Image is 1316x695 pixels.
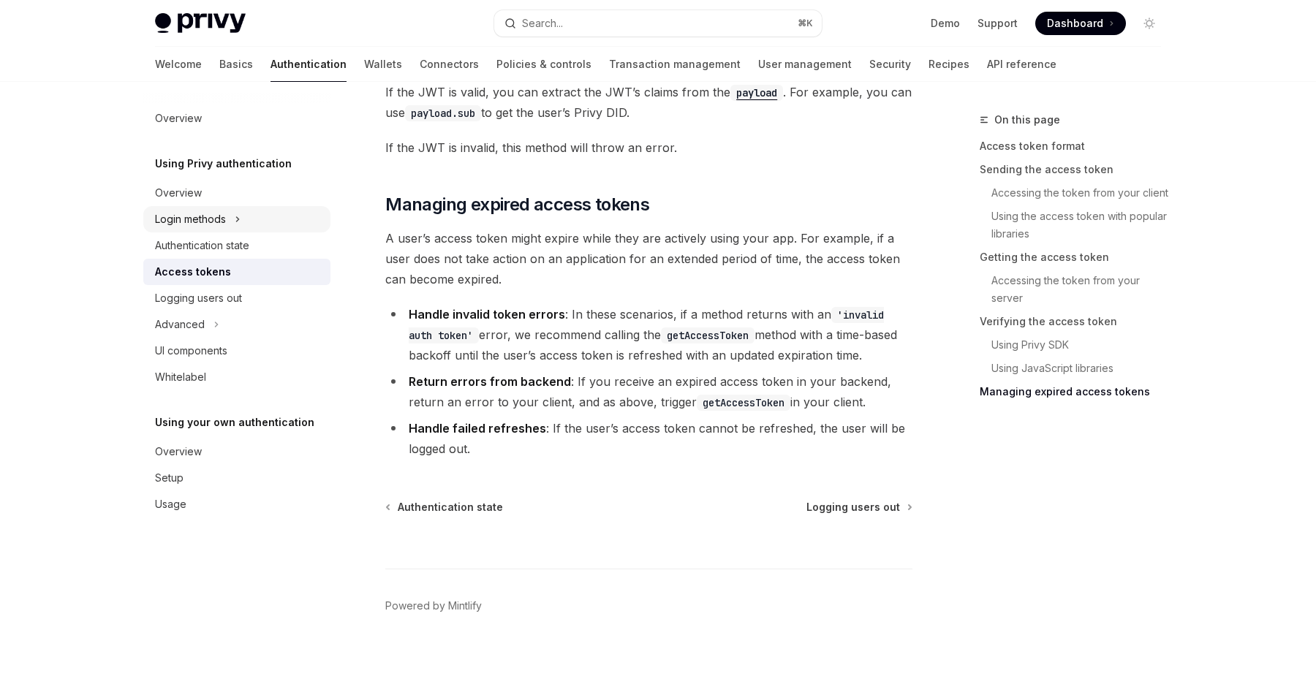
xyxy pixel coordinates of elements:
a: Accessing the token from your server [980,269,1173,310]
a: Policies & controls [496,47,591,82]
div: Overview [155,184,202,202]
strong: Handle failed refreshes [409,421,546,436]
a: User management [758,47,852,82]
a: Security [869,47,911,82]
span: Managing expired access tokens [385,193,649,216]
a: Powered by Mintlify [385,599,482,613]
a: Basics [219,47,253,82]
strong: Handle invalid token errors [409,307,565,322]
a: UI components [143,338,330,364]
a: Wallets [364,47,402,82]
a: Using Privy SDK [980,333,1173,357]
div: Access tokens [155,263,231,281]
div: Setup [155,469,184,487]
a: payload [730,85,783,99]
div: Whitelabel [155,368,206,386]
a: Dashboard [1035,12,1126,35]
code: getAccessToken [697,395,790,411]
a: Logging users out [143,285,330,311]
div: Login methods [155,210,226,228]
div: Logging users out [155,289,242,307]
a: API reference [987,47,1056,82]
a: Authentication state [387,500,503,514]
a: Authentication [271,47,347,82]
a: Access token format [980,134,1173,158]
strong: Return errors from backend [409,374,571,389]
a: Logging users out [806,500,911,514]
a: Welcome [155,47,202,82]
a: Verifying the access token [980,310,1173,333]
span: If the JWT is valid, you can extract the JWT’s claims from the . For example, you can use to get ... [385,82,912,123]
span: If the JWT is invalid, this method will throw an error. [385,137,912,158]
a: Whitelabel [143,364,330,390]
a: Accessing the token from your client [980,181,1173,205]
a: Transaction management [609,47,741,82]
span: Dashboard [1047,16,1103,31]
a: Getting the access token [980,246,1173,269]
a: Overview [143,438,330,465]
a: Overview [143,180,330,206]
button: Toggle Advanced section [143,311,330,338]
div: Usage [155,495,186,513]
code: payload.sub [405,105,481,121]
a: Managing expired access tokens [980,380,1173,403]
img: light logo [155,13,246,34]
span: Authentication state [398,500,503,514]
a: Recipes [929,47,969,82]
span: Logging users out [806,500,900,514]
button: Toggle Login methods section [143,206,330,232]
a: Setup [143,465,330,491]
div: Search... [522,15,563,32]
li: : If you receive an expired access token in your backend, return an error to your client, and as ... [385,371,912,412]
code: payload [730,85,783,101]
div: Advanced [155,316,205,333]
a: Using the access token with popular libraries [980,205,1173,246]
div: UI components [155,342,227,360]
code: getAccessToken [661,327,755,343]
a: Support [977,16,1018,31]
div: Authentication state [155,237,249,254]
a: Using JavaScript libraries [980,357,1173,380]
a: Sending the access token [980,158,1173,181]
li: : If the user’s access token cannot be refreshed, the user will be logged out. [385,418,912,459]
a: Usage [143,491,330,517]
code: 'invalid auth token' [409,307,884,343]
span: A user’s access token might expire while they are actively using your app. For example, if a user... [385,228,912,289]
div: Overview [155,443,202,460]
a: Connectors [420,47,479,82]
h5: Using Privy authentication [155,155,292,172]
button: Toggle dark mode [1138,12,1161,35]
li: : In these scenarios, if a method returns with an error, we recommend calling the method with a t... [385,304,912,365]
button: Open search [494,10,822,37]
div: Overview [155,110,202,127]
span: ⌘ K [798,18,813,29]
span: On this page [994,111,1060,129]
a: Access tokens [143,259,330,285]
h5: Using your own authentication [155,414,314,431]
a: Overview [143,105,330,132]
a: Authentication state [143,232,330,259]
a: Demo [931,16,960,31]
